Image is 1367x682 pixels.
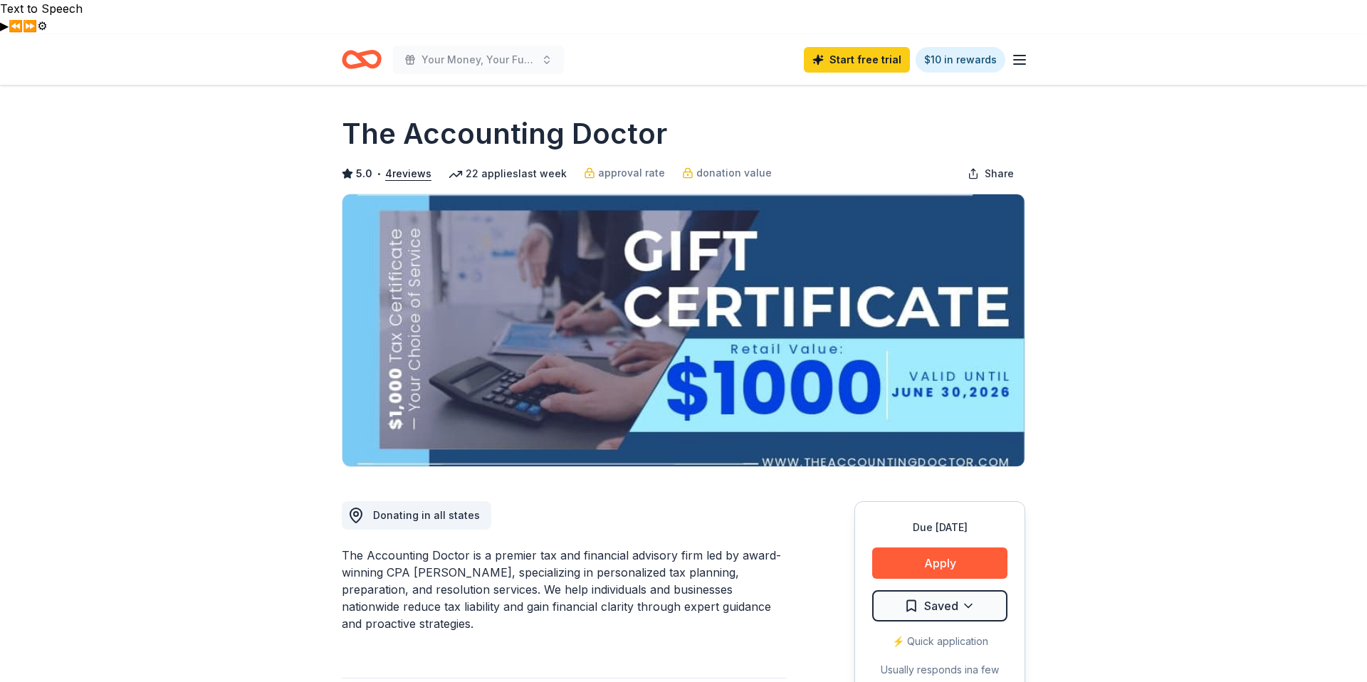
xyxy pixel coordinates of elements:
[956,159,1025,188] button: Share
[924,597,958,615] span: Saved
[342,547,786,632] div: The Accounting Doctor is a premier tax and financial advisory firm led by award-winning CPA [PERS...
[449,165,567,182] div: 22 applies last week
[872,633,1007,650] div: ⚡️ Quick application
[682,164,772,182] a: donation value
[916,47,1005,73] a: $10 in rewards
[9,17,23,34] button: Previous
[872,590,1007,621] button: Saved
[804,47,910,73] a: Start free trial
[696,164,772,182] span: donation value
[23,17,37,34] button: Forward
[393,46,564,74] button: Your Money, Your Future
[385,165,431,182] button: 4reviews
[872,519,1007,536] div: Due [DATE]
[584,164,665,182] a: approval rate
[421,51,535,68] span: Your Money, Your Future
[37,17,47,34] button: Settings
[373,509,480,521] span: Donating in all states
[342,114,667,154] h1: The Accounting Doctor
[985,165,1014,182] span: Share
[598,164,665,182] span: approval rate
[342,43,382,76] a: Home
[377,168,382,179] span: •
[356,165,372,182] span: 5.0
[342,194,1025,466] img: Image for The Accounting Doctor
[872,547,1007,579] button: Apply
